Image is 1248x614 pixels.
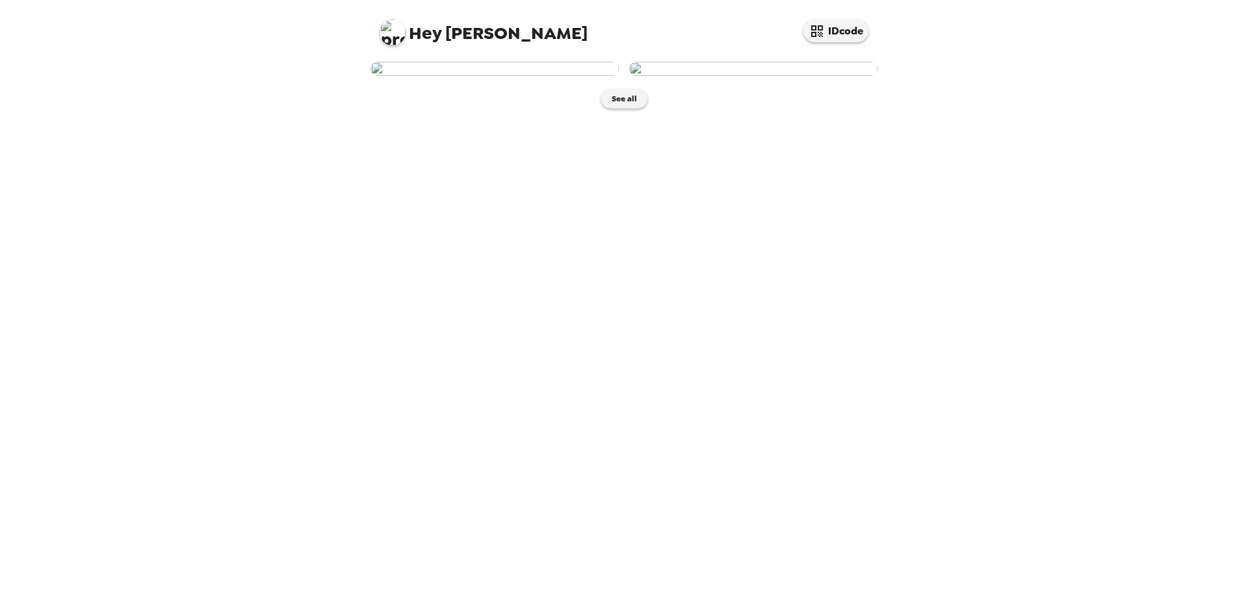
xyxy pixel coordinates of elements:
[380,19,406,45] img: profile pic
[803,19,868,42] button: IDcode
[370,62,619,76] img: user-265941
[629,62,877,76] img: user-265765
[409,21,441,45] span: Hey
[601,89,647,109] button: See all
[380,13,588,42] span: [PERSON_NAME]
